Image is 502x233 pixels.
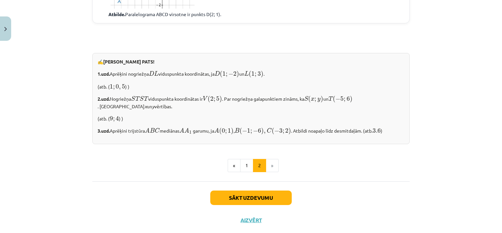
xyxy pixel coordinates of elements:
p: (atb. ( ) ) [98,114,404,122]
span: A [179,128,184,133]
span: S [140,96,144,101]
span: ; [283,130,284,134]
span: 2 [233,71,237,76]
b: 1.uzd. [98,71,110,77]
span: ; [344,98,345,102]
span: ) [231,128,234,135]
span: 6 [347,96,350,101]
span: y [317,98,321,102]
span: 2 [285,128,288,133]
span: 9 [110,116,113,121]
span: A [214,128,219,133]
span: − [335,97,340,101]
span: ; [113,86,115,90]
span: 3.6 [373,128,381,133]
span: 3 [258,71,261,76]
span: ( [208,96,210,103]
span: L [244,71,249,76]
span: S [131,96,135,101]
span: S [304,96,308,101]
span: , [264,131,265,134]
button: « [228,159,240,172]
span: 3 [279,128,283,133]
span: − [242,129,247,133]
button: Aizvērt [239,217,263,223]
span: 5 [216,96,219,101]
p: Nogriežņa viduspunkta koordinātas ir . Par nogriežņa galapunktiem zināms, ka un . [GEOGRAPHIC_DAT... [98,94,404,110]
span: x [311,98,314,101]
span: 1 [110,84,113,89]
span: , [119,87,121,90]
span: B [235,128,240,133]
span: A [145,128,150,133]
span: ( [272,128,274,135]
span: ) [321,96,323,103]
i: x [145,103,147,109]
span: C [155,128,160,133]
p: ✍️ [98,58,404,65]
span: T [329,96,333,101]
span: V [203,96,208,101]
span: ; [255,73,256,77]
span: 2 [210,96,214,101]
span: 1 [222,71,226,76]
span: − [274,129,279,133]
span: ) [219,96,222,103]
span: 1 [251,71,255,76]
span: C [267,128,272,133]
span: ) [350,96,353,103]
span: D [215,71,220,76]
span: ; [314,98,316,102]
span: 1 [189,131,192,134]
span: − [228,72,233,76]
span: ; [214,98,215,102]
span: ; [250,130,252,134]
span: T [144,96,148,101]
b: [PERSON_NAME] PATS! [103,59,154,65]
b: 2.uzd. [98,96,110,102]
span: ; [226,73,227,77]
span: 5 [340,96,344,101]
span: A [184,128,189,133]
i: y [152,103,154,109]
span: ( [219,128,222,135]
span: ( [220,71,222,78]
span: ; [113,117,115,122]
span: − [253,129,258,133]
span: 4 [116,116,119,121]
span: ) [261,128,264,135]
span: 5 [122,84,125,89]
span: T [135,96,140,101]
span: ) [237,71,239,78]
span: D [149,71,154,76]
img: icon-close-lesson-0947bae3869378f0d4975bcd49f059093ad1ed9edebbc8119c70593378902aed.svg [4,27,7,31]
button: Sākt uzdevumu [210,191,292,205]
span: L [154,71,158,76]
span: ( [308,96,311,103]
span: 0 [222,128,225,133]
p: (atb. ( ) ) [98,82,404,90]
span: ( [240,128,242,135]
button: 1 [240,159,253,172]
span: B [150,128,155,133]
span: ) [288,128,291,135]
span: ( [249,71,251,78]
span: ) [261,71,263,78]
span: 6 [258,128,261,133]
p: Aprēķini trijstūra mediānas ​ garumu, ja , . Atbildi noapaļo līdz desmitdaļām. (atb. ) [98,126,404,135]
b: 3.uzd. [98,128,110,134]
button: 2 [253,159,266,172]
span: Atbilde. [108,11,125,17]
span: ( [333,96,335,103]
p: Aprēķini nogriežņa viduspunkta koordinātas, ja un . [98,69,404,78]
span: 1 [228,128,231,133]
span: ; [225,130,227,134]
span: 0 [116,84,119,89]
span: 1 [247,128,250,133]
nav: Page navigation example [92,159,410,172]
